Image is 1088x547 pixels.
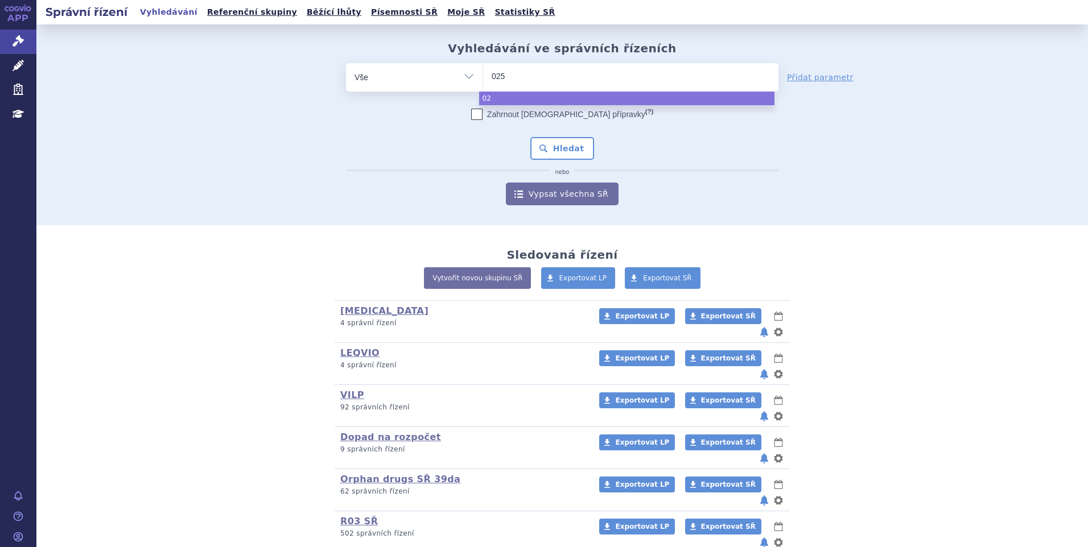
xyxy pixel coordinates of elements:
[685,476,761,492] a: Exportovat SŘ
[773,494,784,507] button: nastavení
[506,183,619,205] a: Vypsat všechna SŘ
[685,308,761,324] a: Exportovat SŘ
[615,312,669,320] span: Exportovat LP
[685,392,761,408] a: Exportovat SŘ
[599,434,675,450] a: Exportovat LP
[448,42,677,55] h2: Vyhledávání ve správních řízeních
[599,350,675,366] a: Exportovat LP
[773,436,784,449] button: lhůty
[559,274,607,282] span: Exportovat LP
[645,108,653,115] abbr: (?)
[204,5,300,20] a: Referenční skupiny
[541,267,616,289] a: Exportovat LP
[625,267,700,289] a: Exportovat SŘ
[759,409,770,423] button: notifikace
[599,476,675,492] a: Exportovat LP
[424,267,531,289] a: Vytvořit novou skupinu SŘ
[340,360,584,370] p: 4 správní řízení
[701,438,756,446] span: Exportovat SŘ
[471,109,653,120] label: Zahrnout [DEMOGRAPHIC_DATA] přípravky
[615,523,669,531] span: Exportovat LP
[340,432,441,442] a: Dopad na rozpočet
[444,5,488,20] a: Moje SŘ
[773,351,784,365] button: lhůty
[773,451,784,465] button: nastavení
[773,367,784,381] button: nastavení
[479,92,774,105] li: 02
[701,523,756,531] span: Exportovat SŘ
[615,354,669,362] span: Exportovat LP
[491,5,558,20] a: Statistiky SŘ
[759,325,770,339] button: notifikace
[773,309,784,323] button: lhůty
[36,4,137,20] h2: Správní řízení
[599,308,675,324] a: Exportovat LP
[137,5,201,20] a: Vyhledávání
[340,487,584,496] p: 62 správních řízení
[599,392,675,408] a: Exportovat LP
[701,312,756,320] span: Exportovat SŘ
[530,137,595,160] button: Hledat
[340,347,380,358] a: LEQVIO
[340,403,584,412] p: 92 správních řízení
[701,480,756,488] span: Exportovat SŘ
[685,519,761,534] a: Exportovat SŘ
[759,494,770,507] button: notifikace
[773,325,784,339] button: nastavení
[701,396,756,404] span: Exportovat SŘ
[759,367,770,381] button: notifikace
[506,248,617,262] h2: Sledovaná řízení
[685,350,761,366] a: Exportovat SŘ
[303,5,365,20] a: Běžící lhůty
[340,318,584,328] p: 4 správní řízení
[759,451,770,465] button: notifikace
[340,529,584,538] p: 502 správních řízení
[685,434,761,450] a: Exportovat SŘ
[773,520,784,533] button: lhůty
[773,393,784,407] button: lhůty
[340,389,364,400] a: VILP
[773,478,784,491] button: lhůty
[340,445,584,454] p: 9 správních řízení
[615,438,669,446] span: Exportovat LP
[643,274,692,282] span: Exportovat SŘ
[340,474,460,484] a: Orphan drugs SŘ 39da
[599,519,675,534] a: Exportovat LP
[368,5,441,20] a: Písemnosti SŘ
[773,409,784,423] button: nastavení
[340,305,428,316] a: [MEDICAL_DATA]
[701,354,756,362] span: Exportovat SŘ
[615,396,669,404] span: Exportovat LP
[787,72,854,83] a: Přidat parametr
[615,480,669,488] span: Exportovat LP
[340,516,378,527] a: R03 SŘ
[550,169,575,176] i: nebo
